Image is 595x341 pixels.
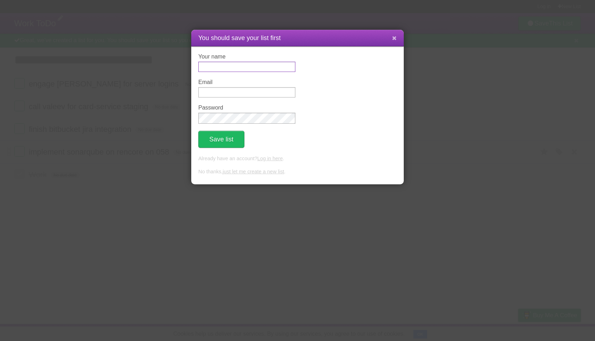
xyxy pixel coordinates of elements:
[198,79,295,85] label: Email
[198,54,295,60] label: Your name
[198,105,295,111] label: Password
[223,169,284,174] a: just let me create a new list
[198,33,397,43] h1: You should save your list first
[198,155,397,163] p: Already have an account? .
[257,156,283,161] a: Log in here
[198,168,397,176] p: No thanks, .
[198,131,244,148] button: Save list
